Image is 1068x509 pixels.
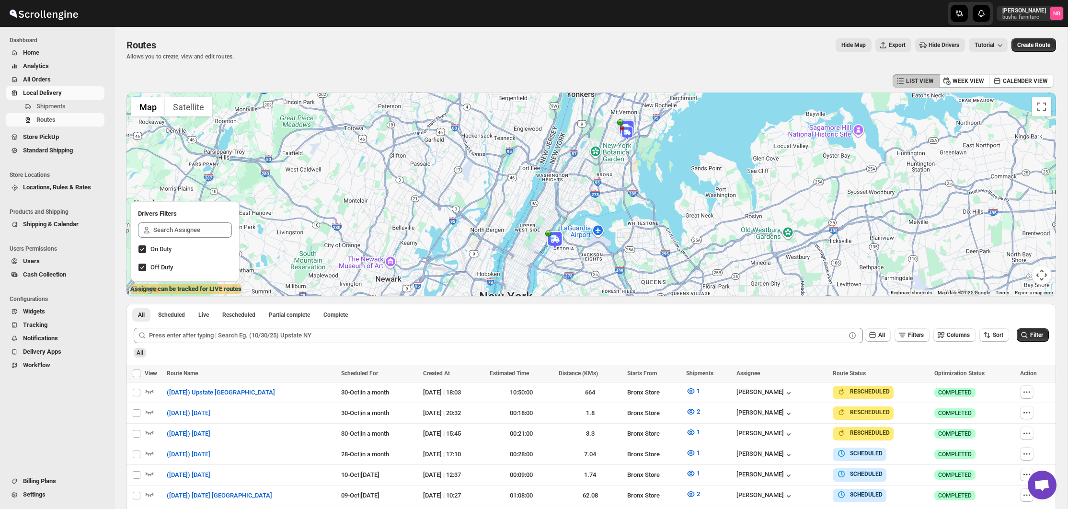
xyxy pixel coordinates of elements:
span: Sort [993,332,1003,338]
span: COMPLETED [938,389,972,396]
button: [PERSON_NAME] [736,471,793,480]
button: Routes [6,113,104,127]
span: 30-Oct | in a month [341,430,389,437]
div: 664 [559,388,622,397]
text: NB [1053,11,1060,17]
button: Keyboard shortcuts [891,289,932,296]
button: WorkFlow [6,359,104,372]
b: RESCHEDULED [850,388,890,395]
b: RESCHEDULED [850,429,890,436]
button: Shipping & Calendar [6,218,104,231]
span: Rescheduled [222,311,255,319]
span: Complete [323,311,348,319]
span: Dashboard [10,36,108,44]
span: Cash Collection [23,271,66,278]
button: 1 [680,445,706,461]
button: SCHEDULED [837,449,883,458]
button: Locations, Rules & Rates [6,181,104,194]
span: Create Route [1017,41,1050,49]
span: Action [1020,370,1037,377]
div: Bronx Store [627,450,680,459]
button: SCHEDULED [837,490,883,499]
span: All Orders [23,76,51,83]
button: All Orders [6,73,104,86]
div: Bronx Store [627,408,680,418]
div: [DATE] | 15:45 [423,429,484,439]
button: Export [875,38,911,52]
span: Shipments [686,370,713,377]
a: Report a map error [1015,290,1053,295]
button: Map action label [836,38,872,52]
button: Tracking [6,318,104,332]
button: ([DATE]) [DATE] [GEOGRAPHIC_DATA] [161,488,278,503]
button: 1 [680,383,706,399]
span: Columns [947,332,970,338]
button: ([DATE]) [DATE] [161,447,216,462]
p: [PERSON_NAME] [1002,7,1046,14]
span: Hide Map [841,41,866,49]
button: All [865,328,891,342]
span: Map data ©2025 Google [938,290,990,295]
div: [DATE] | 18:03 [423,388,484,397]
span: WorkFlow [23,361,50,369]
span: Assignee [736,370,760,377]
button: Tutorial [969,38,1008,52]
div: [DATE] | 12:37 [423,470,484,480]
div: 00:09:00 [490,470,553,480]
span: Hide Drivers [929,41,959,49]
button: 2 [680,404,706,419]
span: CALENDER VIEW [1003,77,1048,85]
button: ([DATE]) [DATE] [161,467,216,483]
div: [PERSON_NAME] [736,409,793,418]
span: ([DATE]) [DATE] [167,408,210,418]
div: [PERSON_NAME] [736,388,793,398]
span: Shipments [36,103,66,110]
button: Toggle fullscreen view [1032,97,1051,116]
span: 1 [697,387,700,394]
input: Press enter after typing | Search Eg. (10/30/25) Upstate NY [149,328,846,343]
button: Hide Drivers [915,38,965,52]
span: 1 [697,449,700,456]
span: All [137,349,143,356]
span: Shipping & Calendar [23,220,79,228]
div: Bronx Store [627,388,680,397]
button: Sort [979,328,1009,342]
button: Columns [933,328,976,342]
span: Delivery Apps [23,348,61,355]
span: Billing Plans [23,477,56,485]
span: 10-Oct | [DATE] [341,471,379,478]
div: 1.8 [559,408,622,418]
button: WEEK VIEW [939,74,990,88]
span: On Duty [150,245,172,253]
button: LIST VIEW [893,74,940,88]
b: SCHEDULED [850,471,883,477]
button: Analytics [6,59,104,73]
span: All [138,311,145,319]
p: Allows you to create, view and edit routes. [126,53,234,60]
img: Google [129,284,161,296]
div: [DATE] | 20:32 [423,408,484,418]
button: Create Route [1011,38,1056,52]
span: Starts From [627,370,657,377]
button: Notifications [6,332,104,345]
button: [PERSON_NAME] [736,429,793,439]
div: 00:18:00 [490,408,553,418]
span: 28-Oct | in a month [341,451,389,458]
span: Optimization Status [934,370,985,377]
a: Terms (opens in new tab) [996,290,1009,295]
span: Products and Shipping [10,208,108,216]
span: ([DATE]) [DATE] [167,450,210,459]
div: Open chat [1028,471,1057,499]
span: 30-Oct | in a month [341,409,389,416]
button: 1 [680,425,706,440]
button: CALENDER VIEW [989,74,1054,88]
span: WEEK VIEW [953,77,984,85]
span: Created At [423,370,450,377]
div: Bronx Store [627,491,680,500]
button: ([DATE]) [DATE] [161,405,216,421]
h2: Drivers Filters [138,209,232,219]
div: 00:28:00 [490,450,553,459]
div: [DATE] | 10:27 [423,491,484,500]
button: Shipments [6,100,104,113]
